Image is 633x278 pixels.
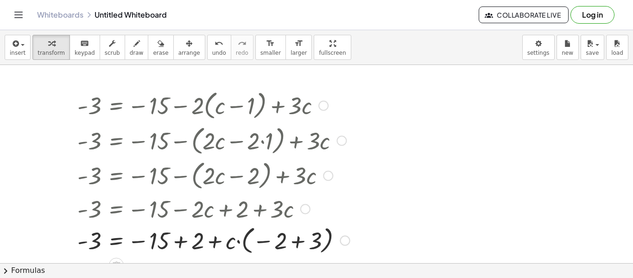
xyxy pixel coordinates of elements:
[11,7,26,22] button: Toggle navigation
[294,38,303,49] i: format_size
[319,50,346,56] span: fullscreen
[479,6,569,23] button: Collaborate Live
[100,35,125,60] button: scrub
[125,35,149,60] button: draw
[291,50,307,56] span: larger
[10,50,25,56] span: insert
[581,35,604,60] button: save
[207,35,231,60] button: undoundo
[522,35,555,60] button: settings
[557,35,579,60] button: new
[570,6,614,24] button: Log in
[70,35,100,60] button: keyboardkeypad
[236,50,248,56] span: redo
[5,35,31,60] button: insert
[37,10,83,19] a: Whiteboards
[32,35,70,60] button: transform
[314,35,351,60] button: fullscreen
[562,50,573,56] span: new
[215,38,223,49] i: undo
[173,35,205,60] button: arrange
[255,35,286,60] button: format_sizesmaller
[611,50,623,56] span: load
[109,258,124,272] div: Apply the same math to both sides of the equation
[178,50,200,56] span: arrange
[238,38,247,49] i: redo
[148,35,173,60] button: erase
[80,38,89,49] i: keyboard
[130,50,144,56] span: draw
[285,35,312,60] button: format_sizelarger
[75,50,95,56] span: keypad
[153,50,168,56] span: erase
[105,50,120,56] span: scrub
[606,35,628,60] button: load
[586,50,599,56] span: save
[527,50,550,56] span: settings
[487,11,561,19] span: Collaborate Live
[212,50,226,56] span: undo
[266,38,275,49] i: format_size
[260,50,281,56] span: smaller
[231,35,253,60] button: redoredo
[38,50,65,56] span: transform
